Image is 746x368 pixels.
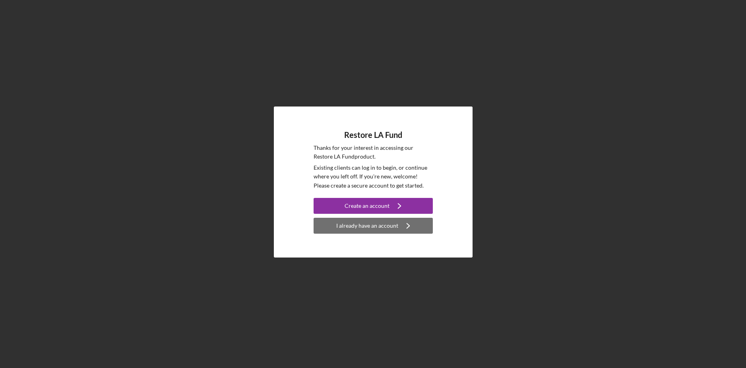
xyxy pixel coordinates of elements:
[314,143,433,161] p: Thanks for your interest in accessing our Restore LA Fund product.
[344,130,402,139] h4: Restore LA Fund
[345,198,389,214] div: Create an account
[336,218,398,234] div: I already have an account
[314,218,433,234] button: I already have an account
[314,163,433,190] p: Existing clients can log in to begin, or continue where you left off. If you're new, welcome! Ple...
[314,198,433,216] a: Create an account
[314,198,433,214] button: Create an account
